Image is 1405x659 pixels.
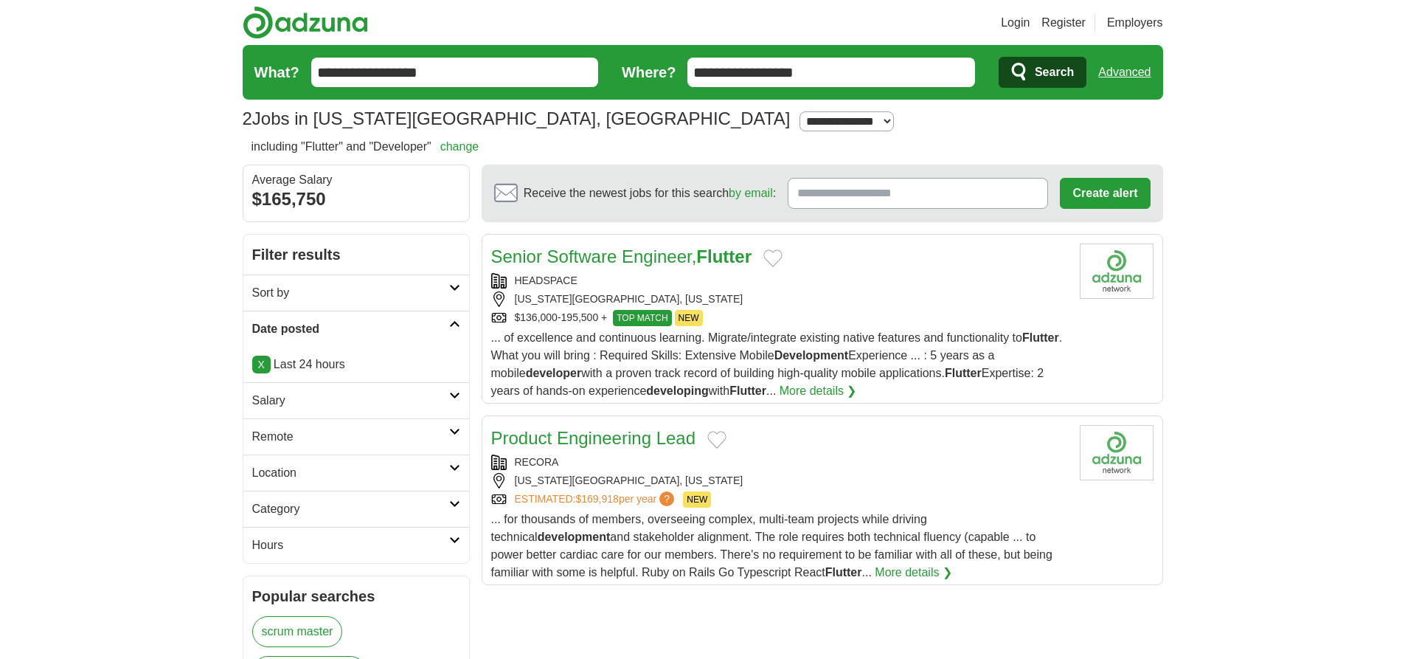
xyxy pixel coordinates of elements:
[491,428,696,448] a: Product Engineering Lead
[524,184,776,202] span: Receive the newest jobs for this search :
[491,273,1068,289] div: HEADSPACE
[1080,425,1154,480] img: Company logo
[243,382,469,418] a: Salary
[254,61,299,83] label: What?
[659,491,674,506] span: ?
[252,392,449,410] h2: Salary
[491,513,1052,579] span: ... for thousands of members, overseeing complex, multi-team projects while driving technical and...
[243,106,252,132] span: 2
[696,246,752,266] strong: Flutter
[707,431,726,449] button: Add to favorite jobs
[675,310,703,326] span: NEW
[252,428,449,446] h2: Remote
[440,140,479,153] a: change
[252,536,449,554] h2: Hours
[1001,14,1030,32] a: Login
[252,585,460,607] h2: Popular searches
[1098,58,1151,87] a: Advanced
[252,464,449,482] h2: Location
[683,491,711,508] span: NEW
[252,356,271,373] a: X
[491,291,1068,307] div: [US_STATE][GEOGRAPHIC_DATA], [US_STATE]
[243,491,469,527] a: Category
[243,6,368,39] img: Adzuna logo
[252,320,449,338] h2: Date posted
[1107,14,1163,32] a: Employers
[491,310,1068,326] div: $136,000-195,500 +
[575,493,618,505] span: $169,918
[780,382,857,400] a: More details ❯
[515,491,678,508] a: ESTIMATED:$169,918per year?
[729,384,766,397] strong: Flutter
[999,57,1086,88] button: Search
[251,138,479,156] h2: including "Flutter" and "Developer"
[875,564,952,582] a: More details ❯
[1022,331,1059,344] strong: Flutter
[252,616,343,647] a: scrum master
[491,331,1063,397] span: ... of excellence and continuous learning. Migrate/integrate existing native features and functio...
[622,61,676,83] label: Where?
[538,531,611,543] strong: development
[825,566,862,579] strong: Flutter
[613,310,671,326] span: TOP MATCH
[243,275,469,311] a: Sort by
[252,186,460,213] div: $165,750
[526,367,582,379] strong: developer
[1060,178,1150,209] button: Create alert
[243,455,469,491] a: Location
[243,108,791,128] h1: Jobs in [US_STATE][GEOGRAPHIC_DATA], [GEOGRAPHIC_DATA]
[729,187,773,199] a: by email
[243,418,469,455] a: Remote
[763,249,783,267] button: Add to favorite jobs
[646,384,708,397] strong: developing
[491,455,1068,470] div: RECORA
[252,174,460,186] div: Average Salary
[945,367,982,379] strong: Flutter
[491,246,752,266] a: Senior Software Engineer,Flutter
[243,527,469,563] a: Hours
[252,500,449,518] h2: Category
[243,235,469,275] h2: Filter results
[252,356,460,373] p: Last 24 hours
[1035,58,1074,87] span: Search
[243,311,469,347] a: Date posted
[1080,244,1154,299] img: Company logo
[252,284,449,302] h2: Sort by
[1041,14,1086,32] a: Register
[774,349,848,362] strong: Development
[491,473,1068,489] div: [US_STATE][GEOGRAPHIC_DATA], [US_STATE]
